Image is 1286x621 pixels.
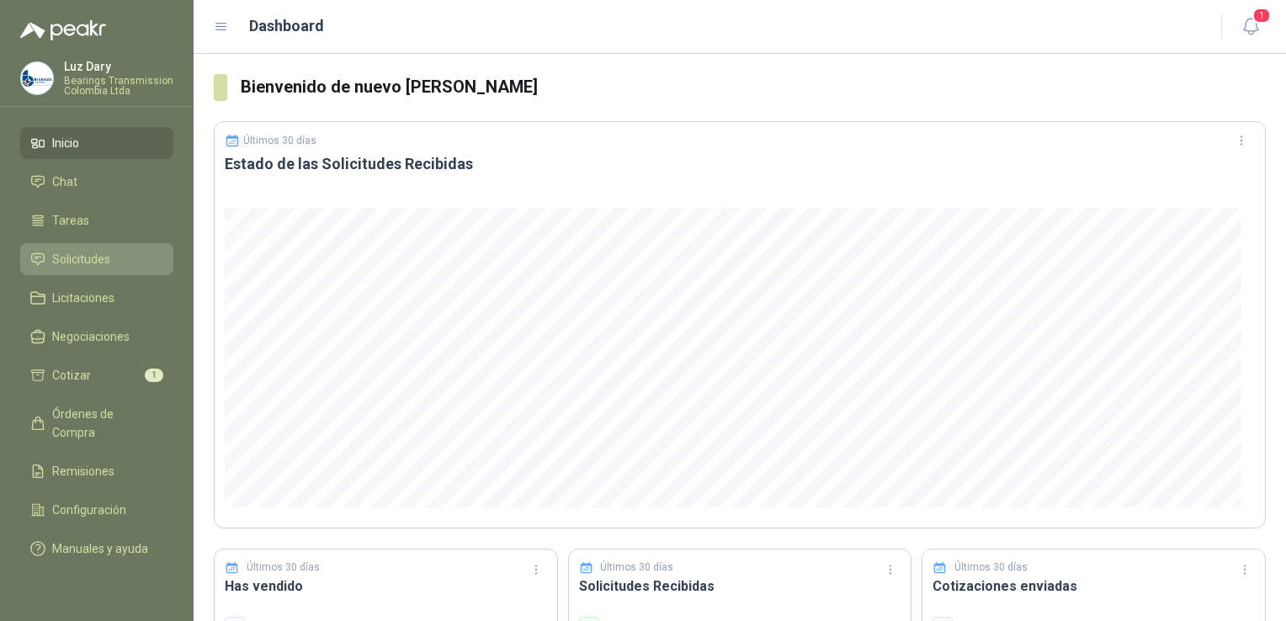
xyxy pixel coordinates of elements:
[20,20,106,40] img: Logo peakr
[20,494,173,526] a: Configuración
[52,134,79,152] span: Inicio
[20,243,173,275] a: Solicitudes
[52,172,77,191] span: Chat
[52,250,110,268] span: Solicitudes
[20,455,173,487] a: Remisiones
[600,560,673,576] p: Últimos 30 días
[52,462,114,480] span: Remisiones
[243,135,316,146] p: Últimos 30 días
[249,14,324,38] h1: Dashboard
[52,501,126,519] span: Configuración
[225,154,1255,174] h3: Estado de las Solicitudes Recibidas
[225,576,547,597] h3: Has vendido
[247,560,320,576] p: Últimos 30 días
[20,282,173,314] a: Licitaciones
[52,539,148,558] span: Manuales y ayuda
[21,62,53,94] img: Company Logo
[64,61,173,72] p: Luz Dary
[241,74,1266,100] h3: Bienvenido de nuevo [PERSON_NAME]
[145,369,163,382] span: 1
[20,204,173,236] a: Tareas
[20,533,173,565] a: Manuales y ayuda
[954,560,1028,576] p: Últimos 30 días
[933,576,1255,597] h3: Cotizaciones enviadas
[20,127,173,159] a: Inicio
[52,289,114,307] span: Licitaciones
[20,166,173,198] a: Chat
[1236,12,1266,42] button: 1
[52,366,91,385] span: Cotizar
[20,321,173,353] a: Negociaciones
[52,211,89,230] span: Tareas
[64,76,173,96] p: Bearings Transmission Colombia Ltda
[579,576,901,597] h3: Solicitudes Recibidas
[20,398,173,448] a: Órdenes de Compra
[52,327,130,346] span: Negociaciones
[52,405,157,442] span: Órdenes de Compra
[20,359,173,391] a: Cotizar1
[1252,8,1271,24] span: 1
